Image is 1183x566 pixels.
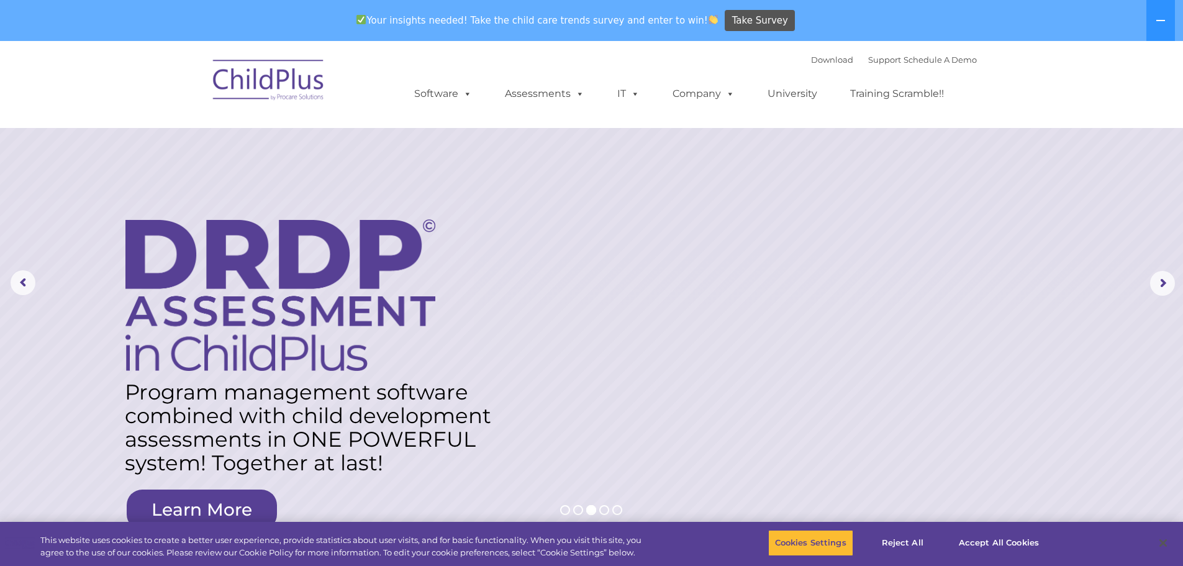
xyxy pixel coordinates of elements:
[864,530,941,556] button: Reject All
[904,55,977,65] a: Schedule A Demo
[838,81,956,106] a: Training Scramble!!
[207,51,331,113] img: ChildPlus by Procare Solutions
[952,530,1046,556] button: Accept All Cookies
[125,219,435,371] img: DRDP Assessment in ChildPlus
[1149,529,1177,557] button: Close
[732,10,788,32] span: Take Survey
[868,55,901,65] a: Support
[492,81,597,106] a: Assessments
[127,490,277,530] a: Learn More
[811,55,977,65] font: |
[351,8,723,32] span: Your insights needed! Take the child care trends survey and enter to win!
[605,81,652,106] a: IT
[356,15,366,24] img: ✅
[40,534,651,559] div: This website uses cookies to create a better user experience, provide statistics about user visit...
[125,380,504,475] rs-layer: Program management software combined with child development assessments in ONE POWERFUL system! T...
[768,530,853,556] button: Cookies Settings
[402,81,484,106] a: Software
[173,82,211,91] span: Last name
[709,15,718,24] img: 👏
[660,81,747,106] a: Company
[755,81,830,106] a: University
[811,55,853,65] a: Download
[173,133,225,142] span: Phone number
[725,10,795,32] a: Take Survey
